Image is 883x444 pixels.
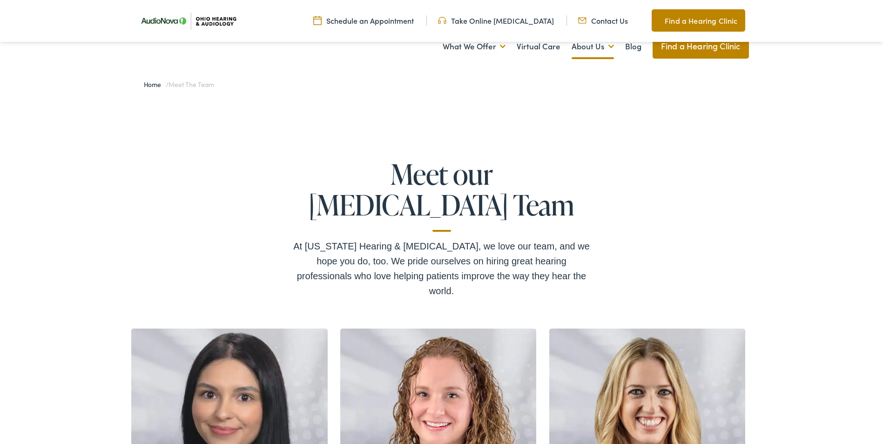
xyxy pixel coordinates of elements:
[652,9,745,32] a: Find a Hearing Clinic
[578,15,628,26] a: Contact Us
[293,159,591,232] h1: Meet our [MEDICAL_DATA] Team
[652,15,660,26] img: Map pin icon to find Ohio Hearing & Audiology in Cincinnati, OH
[144,80,214,89] span: /
[572,29,614,64] a: About Us
[438,15,554,26] a: Take Online [MEDICAL_DATA]
[653,34,749,59] a: Find a Hearing Clinic
[517,29,560,64] a: Virtual Care
[144,80,166,89] a: Home
[438,15,446,26] img: Headphones icone to schedule online hearing test in Cincinnati, OH
[293,239,591,298] div: At [US_STATE] Hearing & [MEDICAL_DATA], we love our team, and we hope you do, too. We pride ourse...
[443,29,506,64] a: What We Offer
[625,29,641,64] a: Blog
[313,15,414,26] a: Schedule an Appointment
[313,15,322,26] img: Calendar Icon to schedule a hearing appointment in Cincinnati, OH
[169,80,214,89] span: Meet the Team
[578,15,586,26] img: Mail icon representing email contact with Ohio Hearing in Cincinnati, OH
